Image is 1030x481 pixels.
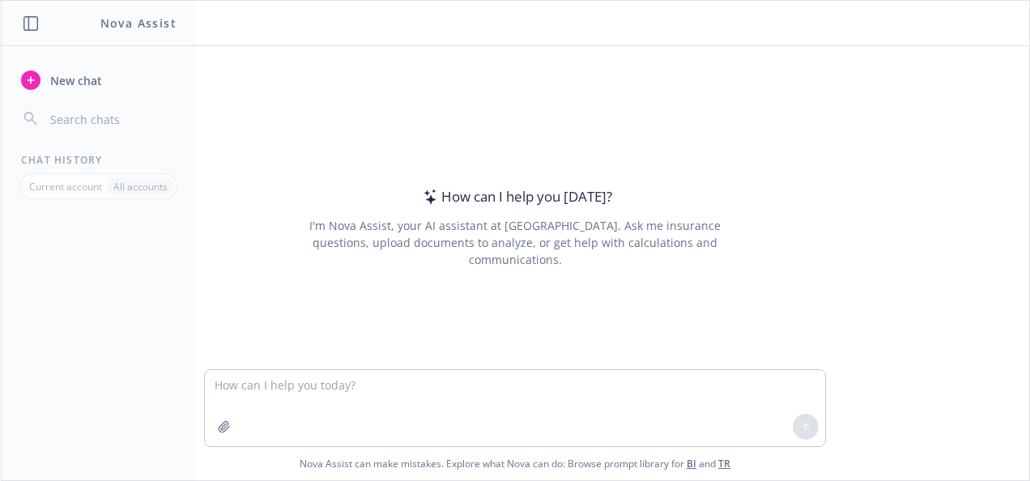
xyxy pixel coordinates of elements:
h1: Nova Assist [100,15,177,32]
button: New chat [15,66,182,95]
input: Search chats [47,108,176,130]
a: BI [687,457,696,470]
div: How can I help you [DATE]? [419,186,612,207]
p: Current account [29,180,102,194]
span: Nova Assist can make mistakes. Explore what Nova can do: Browse prompt library for and [7,447,1023,480]
div: Chat History [2,153,195,167]
div: I'm Nova Assist, your AI assistant at [GEOGRAPHIC_DATA]. Ask me insurance questions, upload docum... [287,217,743,268]
a: TR [718,457,730,470]
span: New chat [47,72,102,89]
p: All accounts [113,180,168,194]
